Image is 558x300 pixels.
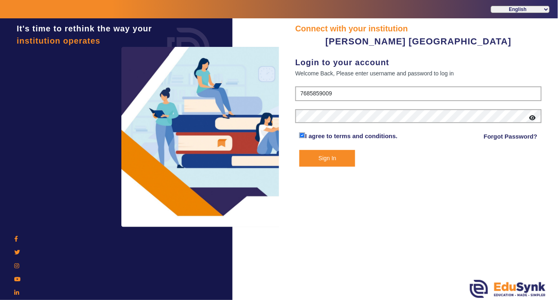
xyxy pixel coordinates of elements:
[470,280,546,298] img: edusynk.png
[299,150,355,167] button: Sign In
[295,56,542,68] div: Login to your account
[158,18,219,79] img: login.png
[295,86,542,101] input: User Name
[17,36,101,45] span: institution operates
[295,22,542,35] div: Connect with your institution
[295,35,542,48] div: [PERSON_NAME] [GEOGRAPHIC_DATA]
[305,132,398,139] a: I agree to terms and conditions.
[484,132,538,141] a: Forgot Password?
[17,24,152,33] span: It's time to rethink the way your
[121,47,292,227] img: login3.png
[295,68,542,78] div: Welcome Back, Please enter username and password to log in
